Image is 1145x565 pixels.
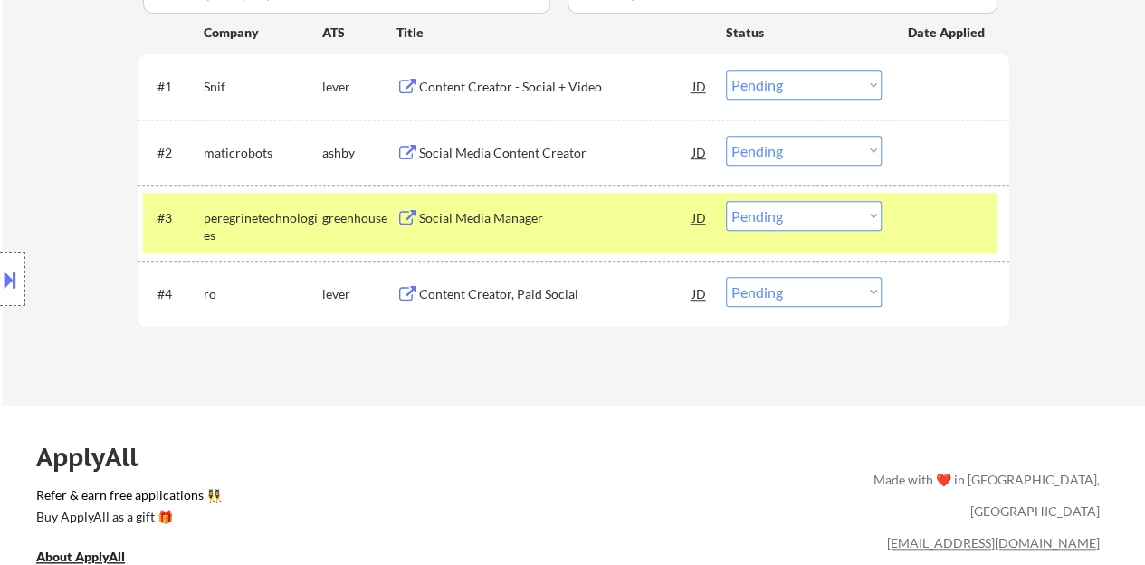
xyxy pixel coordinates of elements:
[691,277,709,310] div: JD
[419,144,692,162] div: Social Media Content Creator
[157,78,189,96] div: #1
[691,70,709,102] div: JD
[204,24,322,42] div: Company
[322,78,396,96] div: lever
[36,508,217,531] a: Buy ApplyAll as a gift 🎁
[887,535,1100,551] a: [EMAIL_ADDRESS][DOMAIN_NAME]
[36,549,125,564] u: About ApplyAll
[396,24,709,42] div: Title
[204,78,322,96] div: Snif
[322,144,396,162] div: ashby
[419,78,692,96] div: Content Creator - Social + Video
[726,15,882,48] div: Status
[419,209,692,227] div: Social Media Manager
[908,24,988,42] div: Date Applied
[419,285,692,303] div: Content Creator, Paid Social
[322,209,396,227] div: greenhouse
[691,136,709,168] div: JD
[36,511,217,523] div: Buy ApplyAll as a gift 🎁
[866,464,1100,527] div: Made with ❤️ in [GEOGRAPHIC_DATA], [GEOGRAPHIC_DATA]
[36,489,495,508] a: Refer & earn free applications 👯‍♀️
[691,201,709,234] div: JD
[322,285,396,303] div: lever
[36,442,158,473] div: ApplyAll
[322,24,396,42] div: ATS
